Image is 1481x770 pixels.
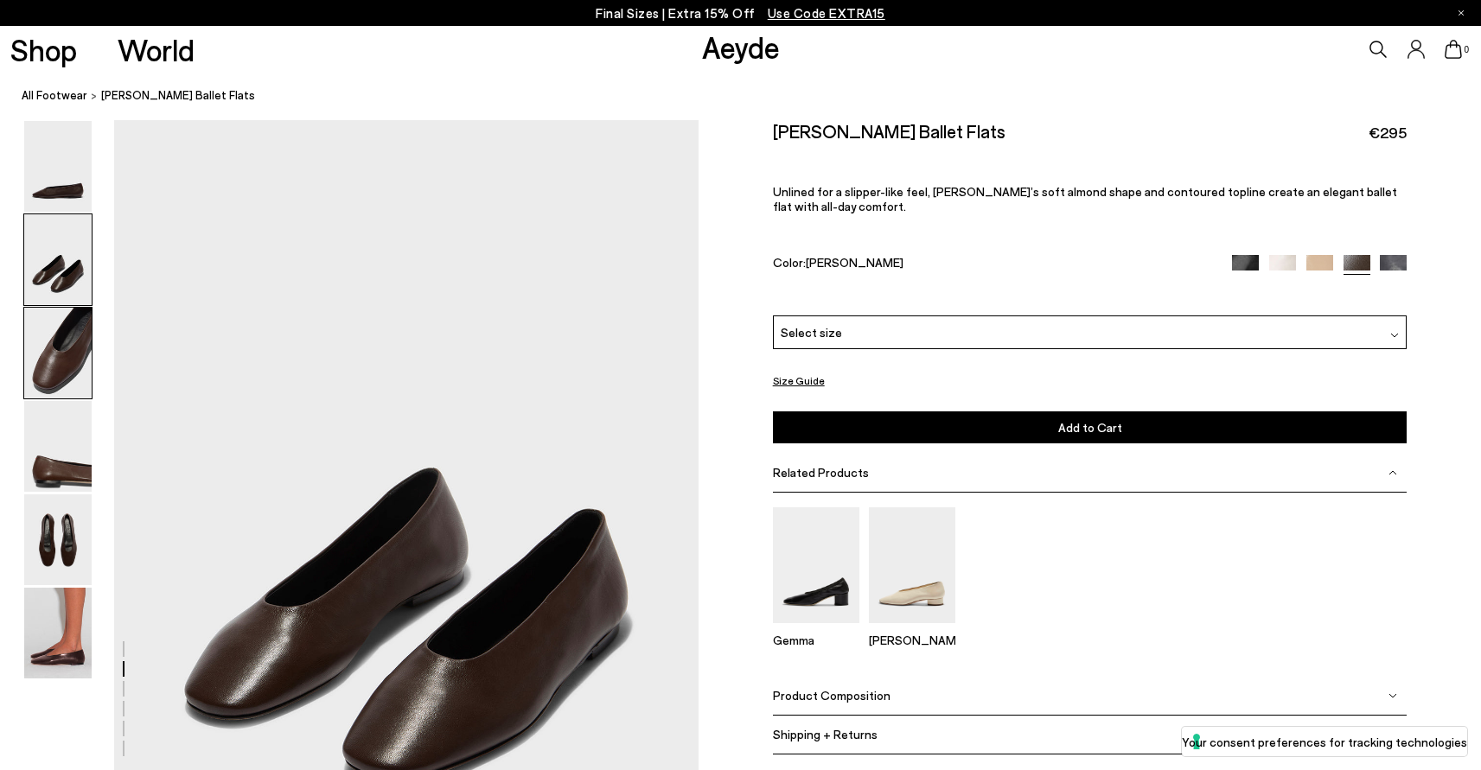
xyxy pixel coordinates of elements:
span: Shipping + Returns [773,727,878,741]
p: Final Sizes | Extra 15% Off [596,3,885,24]
span: [PERSON_NAME] Ballet Flats [101,86,255,105]
button: Your consent preferences for tracking technologies [1182,727,1467,756]
span: Product Composition [773,688,891,703]
a: Delia Low-Heeled Ballet Pumps [PERSON_NAME] [869,611,955,647]
button: Add to Cart [773,411,1408,443]
img: svg%3E [1388,691,1397,700]
h2: [PERSON_NAME] Ballet Flats [773,120,1005,142]
a: Aeyde [702,29,780,65]
span: €295 [1369,122,1407,143]
a: World [118,35,195,65]
a: 0 [1445,40,1462,59]
a: Gemma Block Heel Pumps Gemma [773,611,859,647]
div: Color: [773,255,1212,275]
button: Size Guide [773,369,825,391]
span: [PERSON_NAME] [806,255,903,270]
img: Kirsten Ballet Flats - Image 4 [24,401,92,492]
span: Unlined for a slipper-like feel, [PERSON_NAME]’s soft almond shape and contoured topline create a... [773,184,1397,213]
img: svg%3E [1388,468,1397,477]
img: Kirsten Ballet Flats - Image 1 [24,121,92,212]
span: Related Products [773,465,869,480]
img: Kirsten Ballet Flats - Image 5 [24,494,92,585]
img: Kirsten Ballet Flats - Image 2 [24,214,92,305]
p: Gemma [773,633,859,647]
img: svg%3E [1390,331,1399,340]
a: Shop [10,35,77,65]
span: Select size [781,323,842,341]
span: 0 [1462,45,1471,54]
nav: breadcrumb [22,73,1481,120]
img: Kirsten Ballet Flats - Image 6 [24,588,92,678]
img: Gemma Block Heel Pumps [773,507,859,622]
p: [PERSON_NAME] [869,633,955,647]
label: Your consent preferences for tracking technologies [1182,733,1467,751]
a: All Footwear [22,86,87,105]
span: Add to Cart [1058,420,1122,435]
span: Navigate to /collections/ss25-final-sizes [768,5,885,21]
img: Kirsten Ballet Flats - Image 3 [24,308,92,398]
img: Delia Low-Heeled Ballet Pumps [869,507,955,622]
